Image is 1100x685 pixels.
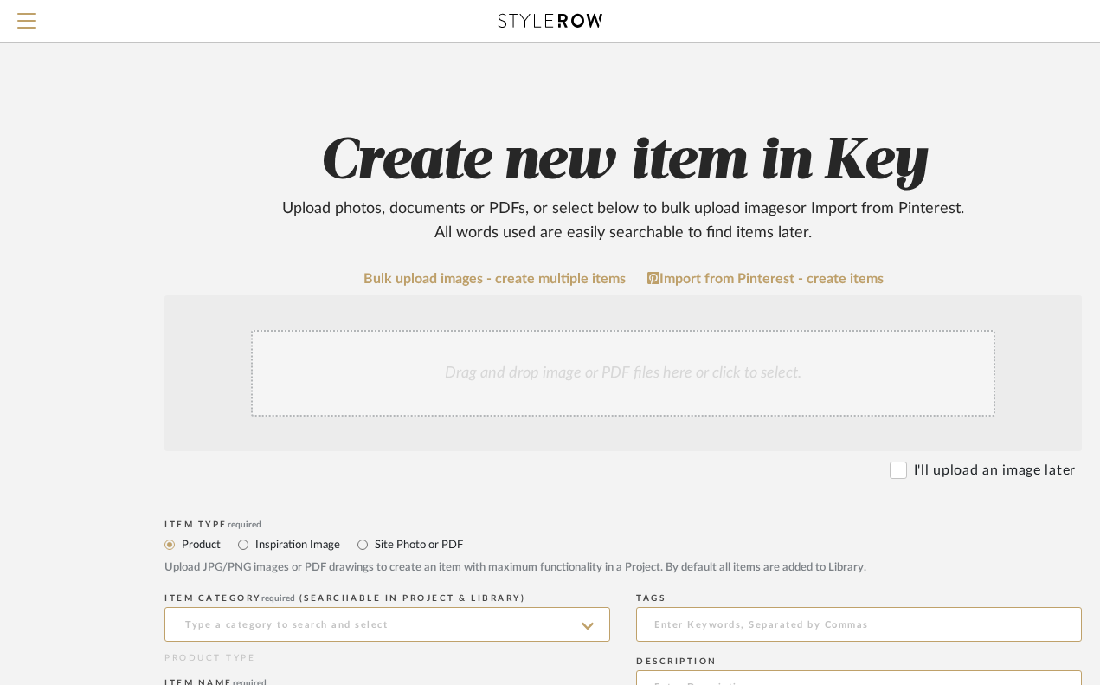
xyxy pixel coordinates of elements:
div: Description [636,656,1082,667]
input: Enter Keywords, Separated by Commas [636,607,1082,642]
div: Upload photos, documents or PDFs, or select below to bulk upload images or Import from Pinterest ... [268,197,978,245]
label: Inspiration Image [254,535,340,554]
div: Upload JPG/PNG images or PDF drawings to create an item with maximum functionality in a Project. ... [164,559,1082,577]
div: PRODUCT TYPE [164,652,610,665]
a: Import from Pinterest - create items [647,271,884,287]
span: required [261,594,295,603]
input: Type a category to search and select [164,607,610,642]
label: Site Photo or PDF [373,535,463,554]
div: ITEM CATEGORY [164,593,610,604]
label: I'll upload an image later [914,460,1076,481]
div: Item Type [164,520,1082,530]
label: Product [180,535,221,554]
mat-radio-group: Select item type [164,533,1082,555]
div: Tags [636,593,1082,604]
span: required [228,520,261,529]
span: (Searchable in Project & Library) [299,594,526,603]
a: Bulk upload images - create multiple items [363,272,626,287]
